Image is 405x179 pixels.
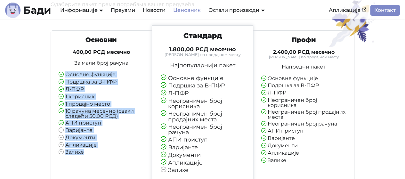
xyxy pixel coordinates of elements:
li: Варијанте [161,144,245,151]
li: Апликације [261,151,346,156]
a: Апликација [325,5,370,16]
li: Основне функције [59,72,144,78]
li: Подршка за В-ПФР [261,83,346,89]
li: Л-ПФР [261,90,346,96]
a: Информације [60,7,103,13]
li: Варијанте [261,136,346,142]
a: Преузми [107,5,139,16]
a: Остали производи [208,7,265,13]
li: АПИ приступ [261,128,346,134]
a: Контакт [370,5,400,16]
h3: Основни [59,36,144,44]
li: Варијанте [59,128,144,134]
li: Подршка за В-ПФР [161,83,245,89]
li: АПИ приступ [59,120,144,126]
b: Бади [23,5,51,15]
li: Залихе [59,150,144,155]
li: Основне функције [161,75,245,81]
li: Документи [261,143,346,149]
li: Л-ПФР [161,90,245,96]
li: Залихе [161,167,245,173]
li: Неограничен број продајних места [161,111,245,122]
h4: 2.400,00 РСД месечно [261,49,346,55]
li: Л-ПФР [59,87,144,93]
h4: 1.800,00 РСД месечно [161,46,245,53]
p: Најпопуларнији пакет [161,62,245,68]
h4: 400,00 РСД месечно [59,49,144,55]
li: Залихе [261,158,346,164]
li: Основне функције [261,76,346,82]
li: Неограничен број корисника [161,98,245,109]
a: Новости [139,5,169,16]
small: [PERSON_NAME] по продајном месту [261,55,346,59]
li: Документи [161,152,245,158]
li: Подршка за В-ПФР [59,79,144,85]
img: Лого [5,3,20,18]
li: Неограничен број продајних места [261,110,346,120]
li: 10 рачуна месечно (сваки следећи 50,00 РСД) [59,109,144,119]
li: Апликације [161,160,245,166]
li: Неограничен број рачуна [161,124,245,135]
p: За мали број рачуна [59,61,144,66]
li: Неограничен број рачуна [261,121,346,127]
h3: Профи [261,36,346,44]
a: Ценовник [169,5,205,16]
p: Напредни пакет [261,64,346,69]
li: 1 корисник [59,94,144,100]
li: АПИ приступ [161,137,245,143]
li: Апликације [59,142,144,148]
h3: Стандард [161,31,245,40]
a: ЛогоБади [5,3,51,18]
small: [PERSON_NAME] по продајном месту [161,53,245,57]
li: 1 продајно место [59,102,144,107]
li: Неограничен број корисника [261,98,346,108]
li: Документи [59,135,144,141]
